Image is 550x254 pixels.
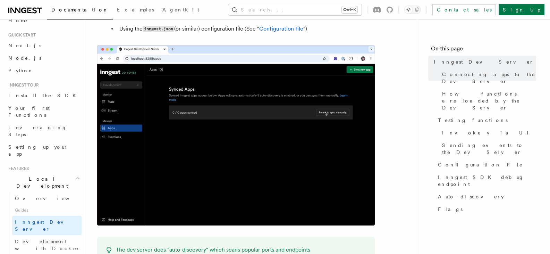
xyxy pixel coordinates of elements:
[439,126,536,139] a: Invoke via UI
[8,17,28,24] span: Home
[259,25,303,32] a: Configuration file
[8,144,68,157] span: Setting up your app
[8,68,34,73] span: Python
[47,2,113,19] a: Documentation
[6,175,76,189] span: Local Development
[435,158,536,171] a: Configuration file
[6,166,29,171] span: Features
[438,117,508,124] span: Testing functions
[435,203,536,215] a: Flags
[12,205,82,216] span: Guides
[8,125,67,137] span: Leveraging Steps
[431,44,536,56] h4: On this page
[51,7,109,13] span: Documentation
[432,4,496,15] a: Contact sales
[442,90,536,111] span: How functions are loaded by the Dev Server
[113,2,158,19] a: Examples
[8,43,41,48] span: Next.js
[438,206,463,213] span: Flags
[6,102,82,121] a: Your first Functions
[143,26,174,32] code: inngest.json
[435,114,536,126] a: Testing functions
[435,171,536,190] a: Inngest SDK debug endpoint
[435,190,536,203] a: Auto-discovery
[439,88,536,114] a: How functions are loaded by the Dev Server
[15,219,74,232] span: Inngest Dev Server
[6,173,82,192] button: Local Development
[6,52,82,64] a: Node.js
[6,39,82,52] a: Next.js
[438,174,536,188] span: Inngest SDK debug endpoint
[434,58,534,65] span: Inngest Dev Server
[431,56,536,68] a: Inngest Dev Server
[8,55,41,61] span: Node.js
[15,196,86,201] span: Overview
[438,161,523,168] span: Configuration file
[8,105,50,118] span: Your first Functions
[342,6,357,13] kbd: Ctrl+K
[438,193,504,200] span: Auto-discovery
[12,216,82,235] a: Inngest Dev Server
[439,139,536,158] a: Sending events to the Dev Server
[442,142,536,156] span: Sending events to the Dev Server
[6,121,82,141] a: Leveraging Steps
[6,82,39,88] span: Inngest tour
[6,32,36,38] span: Quick start
[499,4,544,15] a: Sign Up
[158,2,203,19] a: AgentKit
[15,239,80,251] span: Development with Docker
[6,89,82,102] a: Install the SDK
[12,192,82,205] a: Overview
[228,4,362,15] button: Search...Ctrl+K
[6,64,82,77] a: Python
[8,93,80,98] span: Install the SDK
[97,45,375,226] img: Dev Server demo manually syncing an app
[6,14,82,27] a: Home
[442,129,534,136] span: Invoke via UI
[404,6,421,14] button: Toggle dark mode
[117,24,375,34] li: Using the (or similar) configuration file (See " ")
[442,71,536,85] span: Connecting apps to the Dev Server
[6,141,82,160] a: Setting up your app
[439,68,536,88] a: Connecting apps to the Dev Server
[162,7,199,13] span: AgentKit
[117,7,154,13] span: Examples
